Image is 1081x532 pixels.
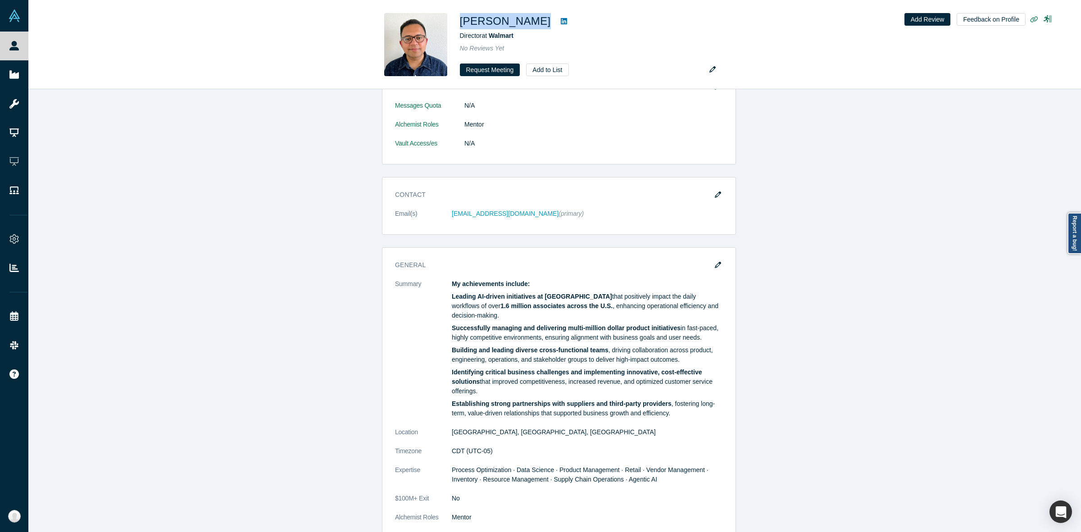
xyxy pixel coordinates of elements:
a: Report a bug! [1067,213,1081,254]
strong: Establishing strong partnerships with suppliers and third-party providers [452,400,672,407]
p: , driving collaboration across product, engineering, operations, and stakeholder groups to delive... [452,346,723,364]
a: Walmart [489,32,513,39]
dt: Alchemist Roles [395,513,452,532]
img: Sandeep Mahajan's Profile Image [384,13,447,76]
img: Alchemist Vault Logo [8,9,21,22]
button: Add Review [904,13,951,26]
dd: N/A [464,139,723,148]
p: in fast-paced, highly competitive environments, ensuring alignment with business goals and user n... [452,323,723,342]
h1: [PERSON_NAME] [460,13,551,29]
button: Request Meeting [460,64,520,76]
dd: CDT (UTC-05) [452,446,723,456]
dd: Mentor [464,120,723,129]
h3: Contact [395,190,710,200]
dt: Alchemist Roles [395,120,464,139]
span: Director at [460,32,513,39]
button: Feedback on Profile [957,13,1026,26]
p: , fostering long-term, value-driven relationships that supported business growth and efficiency. [452,399,723,418]
dt: Summary [395,279,452,427]
span: No Reviews Yet [460,45,504,52]
strong: My achievements include: [452,280,530,287]
strong: Successfully managing and delivering multi-million dollar product initiatives [452,324,681,332]
p: that improved competitiveness, increased revenue, and optimized customer service offerings. [452,368,723,396]
img: Anna Sanchez's Account [8,510,21,523]
h3: General [395,260,710,270]
span: (primary) [559,210,584,217]
dt: Location [395,427,452,446]
strong: 1.6 million associates across the U.S. [500,302,613,309]
dt: Messages Quota [395,101,464,120]
span: Process Optimization · Data Science · Product Management · Retail · Vendor Management · Inventory... [452,466,709,483]
strong: Building and leading diverse cross-functional teams [452,346,609,354]
strong: Leading AI-driven initiatives at [GEOGRAPHIC_DATA] [452,293,612,300]
strong: Identifying critical business challenges and implementing innovative, cost-effective solutions [452,368,702,385]
dd: N/A [464,101,723,110]
dd: [GEOGRAPHIC_DATA], [GEOGRAPHIC_DATA], [GEOGRAPHIC_DATA] [452,427,723,437]
a: [EMAIL_ADDRESS][DOMAIN_NAME] [452,210,559,217]
button: Add to List [526,64,568,76]
dt: Vault Access/es [395,139,464,158]
dt: $100M+ Exit [395,494,452,513]
dt: Email(s) [395,209,452,228]
dd: No [452,494,723,503]
dt: Expertise [395,465,452,494]
p: that positively impact the daily workflows of over , enhancing operational efficiency and decisio... [452,292,723,320]
dd: Mentor [452,513,723,522]
dt: Timezone [395,446,452,465]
